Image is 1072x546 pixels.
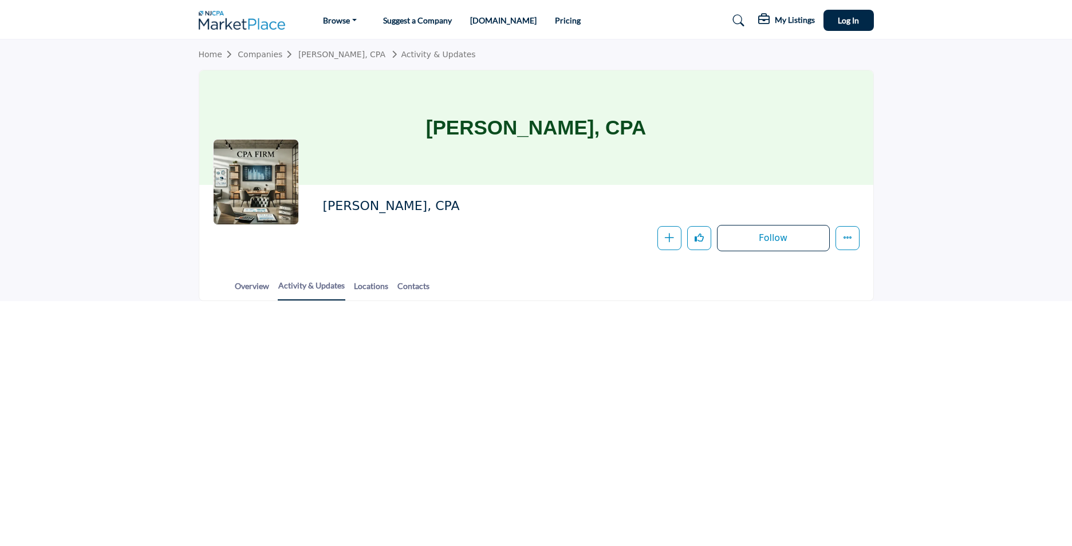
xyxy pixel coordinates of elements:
[775,15,815,25] h5: My Listings
[199,11,291,30] img: site Logo
[835,226,860,250] button: More details
[315,13,365,29] a: Browse
[555,15,581,25] a: Pricing
[199,50,238,59] a: Home
[717,225,830,251] button: Follow
[758,14,815,27] div: My Listings
[238,50,298,59] a: Companies
[278,279,345,300] a: Activity & Updates
[722,11,752,30] a: Search
[234,280,270,300] a: Overview
[838,15,859,25] span: Log In
[298,50,385,59] a: [PERSON_NAME], CPA
[426,70,646,185] h1: [PERSON_NAME], CPA
[388,50,475,59] a: Activity & Updates
[397,280,430,300] a: Contacts
[823,10,874,31] button: Log In
[322,199,637,213] h2: [PERSON_NAME], CPA
[353,280,389,300] a: Locations
[470,15,537,25] a: [DOMAIN_NAME]
[687,226,711,250] button: Like
[383,15,452,25] a: Suggest a Company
